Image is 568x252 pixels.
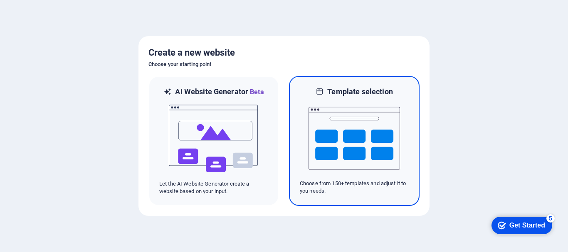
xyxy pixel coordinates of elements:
[159,180,268,195] p: Let the AI Website Generator create a website based on your input.
[7,4,67,22] div: Get Started 5 items remaining, 0% complete
[148,76,279,206] div: AI Website GeneratorBetaaiLet the AI Website Generator create a website based on your input.
[289,76,420,206] div: Template selectionChoose from 150+ templates and adjust it to you needs.
[148,59,420,69] h6: Choose your starting point
[327,87,393,97] h6: Template selection
[25,9,60,17] div: Get Started
[248,88,264,96] span: Beta
[168,97,259,180] img: ai
[175,87,264,97] h6: AI Website Generator
[300,180,409,195] p: Choose from 150+ templates and adjust it to you needs.
[148,46,420,59] h5: Create a new website
[62,2,70,10] div: 5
